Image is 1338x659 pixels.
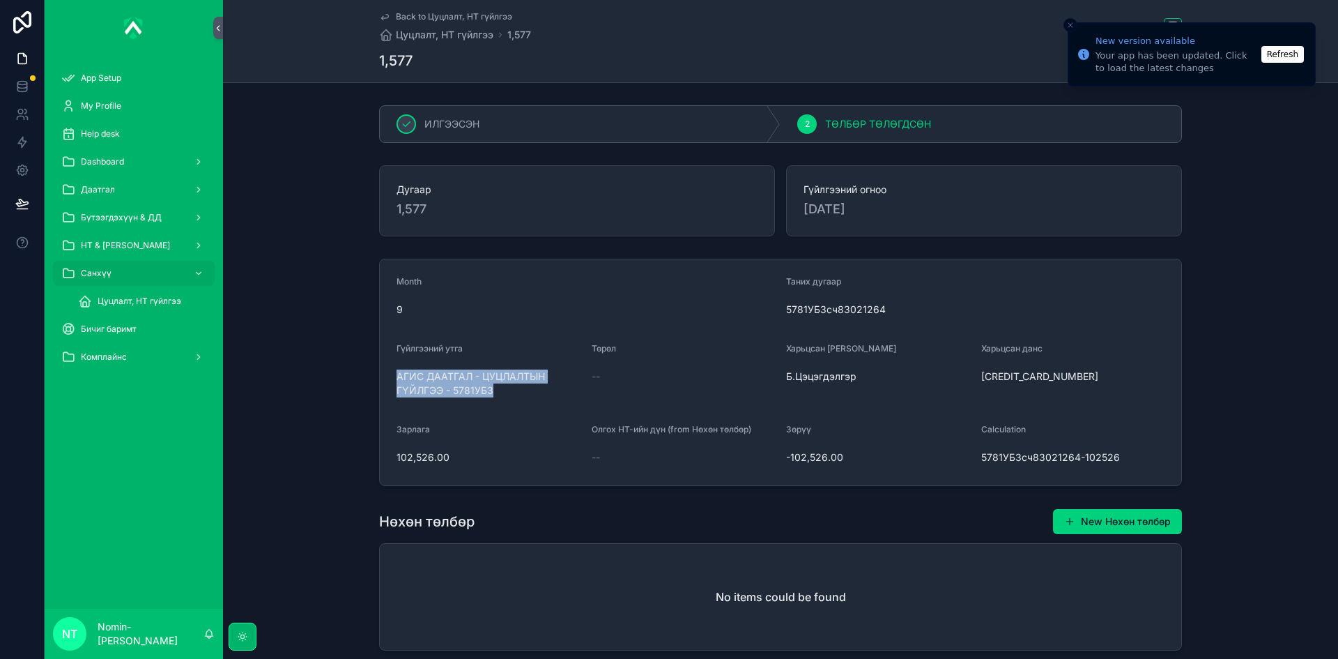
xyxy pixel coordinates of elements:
[786,276,841,287] span: Таних дугаар
[53,261,215,286] a: Санхүү
[1053,509,1182,534] button: New Нөхөн төлбөр
[786,303,1164,317] span: 5781УБЗсч83021264
[53,93,215,119] a: My Profile
[81,156,124,167] span: Dashboard
[70,289,215,314] a: Цуцлалт, НТ гүйлгээ
[424,117,479,131] span: ИЛГЭЭСЭН
[397,370,580,397] span: АГИС ДААТГАЛ - ЦУЦЛАЛТЫН ГҮЙЛГЭЭ - 5781УБЗ
[803,183,1164,197] span: Гүйлгээний огноо
[981,450,1165,464] span: 5781УБЗсч83021264-102526
[81,128,120,139] span: Help desk
[397,343,463,354] span: Гүйлгээний утга
[592,424,751,434] span: Олгох НТ-ийн дүн (from Нөхөн төлбөр)
[805,119,810,130] span: 2
[81,212,162,223] span: Бүтээгдэхүүн & ДД
[53,149,215,174] a: Dashboard
[786,370,970,384] span: Б.Цэцэгдэлгэр
[1261,46,1304,63] button: Refresh
[98,296,181,307] span: Цуцлалт, НТ гүйлгээ
[981,424,1026,434] span: Calculation
[379,512,475,531] h1: Нөхөн төлбөр
[1095,34,1257,48] div: New version available
[1063,18,1077,32] button: Close toast
[379,28,493,42] a: Цуцлалт, НТ гүйлгээ
[81,73,121,84] span: App Setup
[53,317,215,342] a: Бичиг баримт
[53,344,215,370] a: Комплайнс
[397,276,422,287] span: Month
[81,268,111,279] span: Санхүү
[397,424,430,434] span: Зарлага
[981,343,1043,354] span: Харьцсан данс
[786,343,896,354] span: Харьцсан [PERSON_NAME]
[592,343,616,354] span: Төрөл
[507,28,531,42] a: 1,577
[396,11,512,22] span: Back to Цуцлалт, НТ гүйлгээ
[81,100,121,112] span: My Profile
[81,184,115,195] span: Даатгал
[786,424,811,434] span: Зөрүү
[397,450,580,464] span: 102,526.00
[53,233,215,258] a: НТ & [PERSON_NAME]
[803,199,1164,219] span: [DATE]
[45,56,223,388] div: scrollable content
[81,324,137,335] span: Бичиг баримт
[81,240,170,251] span: НТ & [PERSON_NAME]
[1095,50,1257,75] div: Your app has been updated. Click to load the latest changes
[981,370,1165,384] span: [CREDIT_CARD_NUMBER]
[81,351,127,363] span: Комплайнс
[716,589,846,605] h2: No items could be found
[124,17,144,39] img: App logo
[592,370,600,384] span: --
[825,117,931,131] span: ТӨЛБӨР ТӨЛӨГДСӨН
[397,199,758,219] span: 1,577
[379,51,413,70] h1: 1,577
[98,620,203,648] p: Nomin-[PERSON_NAME]
[397,183,758,197] span: Дугаар
[396,28,493,42] span: Цуцлалт, НТ гүйлгээ
[53,66,215,91] a: App Setup
[592,450,600,464] span: --
[53,177,215,202] a: Даатгал
[397,303,775,317] span: 9
[786,450,970,464] span: -102,526.00
[379,11,512,22] a: Back to Цуцлалт, НТ гүйлгээ
[53,121,215,146] a: Help desk
[53,205,215,230] a: Бүтээгдэхүүн & ДД
[62,626,77,642] span: NT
